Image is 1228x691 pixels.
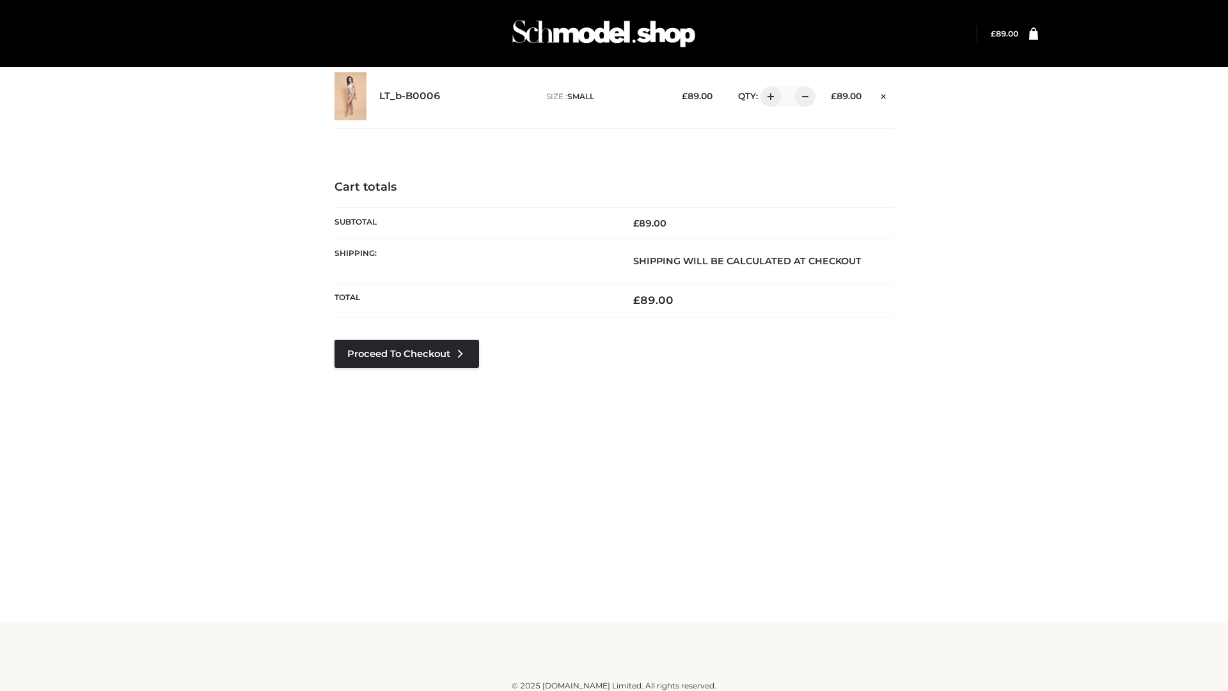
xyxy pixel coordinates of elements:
[546,91,662,102] p: size :
[335,239,614,283] th: Shipping:
[508,8,700,59] img: Schmodel Admin 964
[991,29,1018,38] bdi: 89.00
[991,29,996,38] span: £
[633,255,862,267] strong: Shipping will be calculated at checkout
[991,29,1018,38] a: £89.00
[633,218,639,229] span: £
[725,86,811,107] div: QTY:
[567,91,594,101] span: SMALL
[633,294,640,306] span: £
[335,180,893,195] h4: Cart totals
[831,91,837,101] span: £
[831,91,862,101] bdi: 89.00
[874,86,893,103] a: Remove this item
[379,90,441,102] a: LT_b-B0006
[682,91,712,101] bdi: 89.00
[633,294,673,306] bdi: 89.00
[335,72,366,120] img: LT_b-B0006 - SMALL
[335,340,479,368] a: Proceed to Checkout
[335,207,614,239] th: Subtotal
[633,218,666,229] bdi: 89.00
[335,283,614,317] th: Total
[682,91,688,101] span: £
